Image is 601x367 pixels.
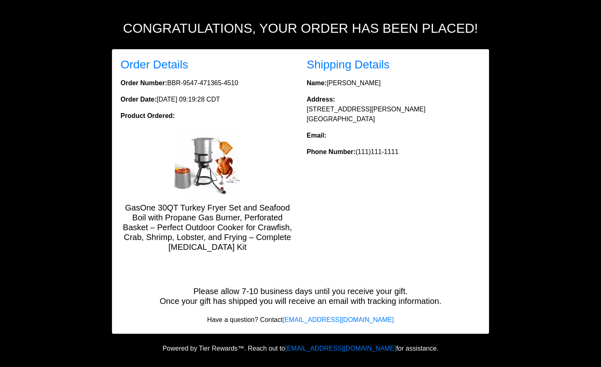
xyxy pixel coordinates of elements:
[121,78,294,88] p: BBR-9547-471365-4510
[307,95,480,124] p: [STREET_ADDRESS][PERSON_NAME] [GEOGRAPHIC_DATA]
[121,203,294,252] h5: GasOne 30QT Turkey Fryer Set and Seafood Boil with Propane Gas Burner, Perforated Basket – Perfec...
[307,79,327,86] strong: Name:
[121,58,294,72] h3: Order Details
[112,316,489,324] h6: Have a question? Contact
[285,345,396,352] a: [EMAIL_ADDRESS][DOMAIN_NAME]
[307,58,480,72] h3: Shipping Details
[307,132,326,139] strong: Email:
[121,112,175,119] strong: Product Ordered:
[121,96,157,103] strong: Order Date:
[162,345,438,352] span: Powered by Tier Rewards™. Reach out to for assistance.
[307,148,355,155] strong: Phone Number:
[307,96,335,103] strong: Address:
[307,78,480,88] p: [PERSON_NAME]
[121,79,167,86] strong: Order Number:
[121,95,294,104] p: [DATE] 09:19:28 CDT
[73,20,528,36] h2: Congratulations, your order has been placed!
[282,316,394,323] a: [EMAIL_ADDRESS][DOMAIN_NAME]
[112,286,489,296] h5: Please allow 7-10 business days until you receive your gift.
[307,147,480,157] p: (111)111-1111
[112,296,489,306] h5: Once your gift has shipped you will receive an email with tracking information.
[175,131,240,196] img: GasOne 30QT Turkey Fryer Set and Seafood Boil with Propane Gas Burner, Perforated Basket – Perfec...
